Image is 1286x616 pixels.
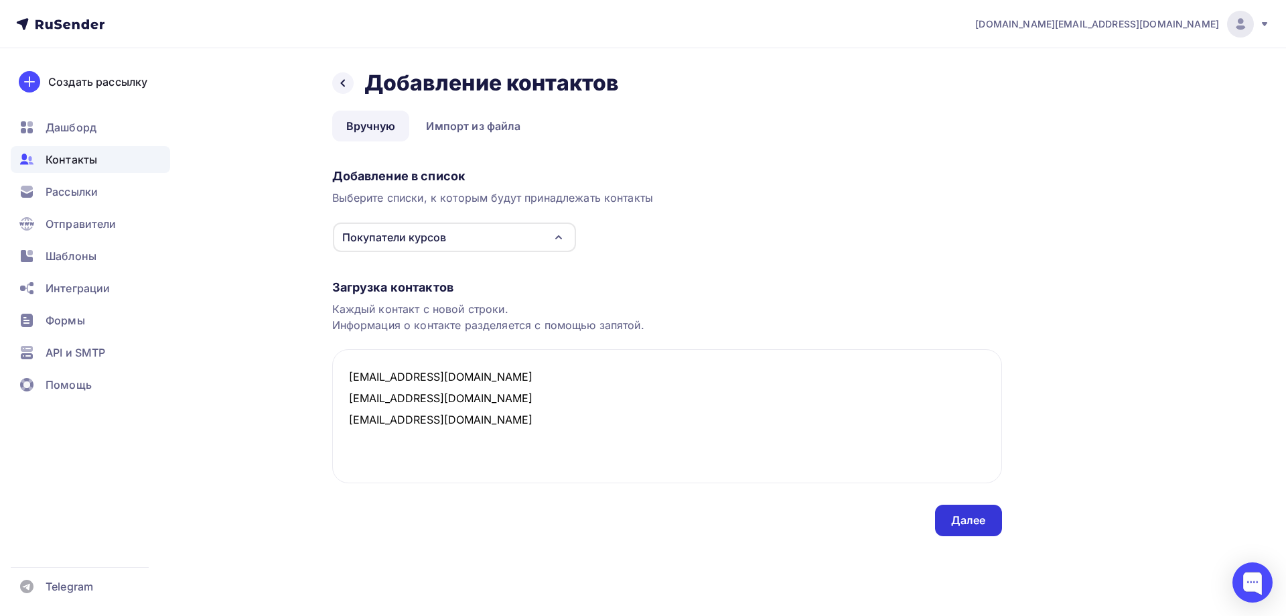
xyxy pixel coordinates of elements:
[364,70,620,97] h2: Добавление контактов
[342,229,446,245] div: Покупатели курсов
[951,513,986,528] div: Далее
[332,222,577,253] button: Покупатели курсов
[46,377,92,393] span: Помощь
[46,119,96,135] span: Дашборд
[46,345,105,361] span: API и SMTP
[332,190,1002,206] div: Выберите списки, к которым будут принадлежать контакты
[11,210,170,237] a: Отправители
[46,216,117,232] span: Отправители
[48,74,147,90] div: Создать рассылку
[11,146,170,173] a: Контакты
[46,184,98,200] span: Рассылки
[46,248,96,264] span: Шаблоны
[46,578,93,595] span: Telegram
[46,151,97,168] span: Контакты
[332,280,1002,296] div: Загрузка контактов
[332,301,1002,333] div: Каждый контакт с новой строки. Информация о контакте разделяется с помощью запятой.
[11,243,170,269] a: Шаблоны
[11,178,170,205] a: Рассылки
[975,17,1219,31] span: [DOMAIN_NAME][EMAIL_ADDRESS][DOMAIN_NAME]
[975,11,1270,38] a: [DOMAIN_NAME][EMAIL_ADDRESS][DOMAIN_NAME]
[46,280,110,296] span: Интеграции
[11,114,170,141] a: Дашборд
[46,312,85,328] span: Формы
[11,307,170,334] a: Формы
[332,111,410,141] a: Вручную
[332,168,1002,184] div: Добавление в список
[412,111,534,141] a: Импорт из файла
